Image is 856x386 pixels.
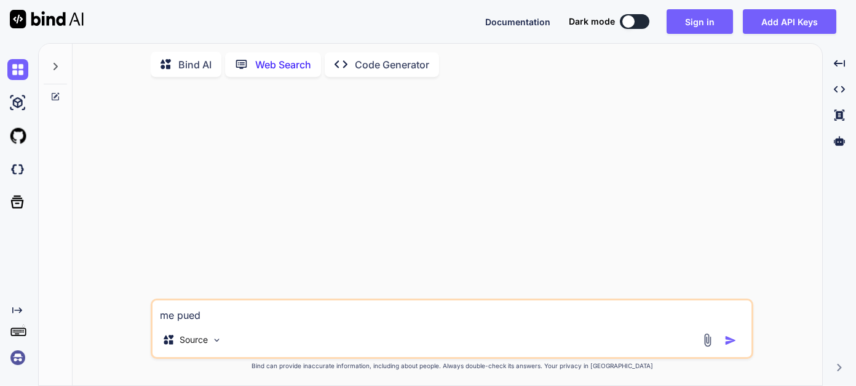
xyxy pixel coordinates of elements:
[212,335,222,345] img: Pick Models
[485,15,550,28] button: Documentation
[7,126,28,147] img: githubLight
[178,57,212,72] p: Bind AI
[700,333,715,347] img: attachment
[151,361,753,371] p: Bind can provide inaccurate information, including about people. Always double-check its answers....
[667,9,733,34] button: Sign in
[10,10,84,28] img: Bind AI
[724,334,737,347] img: icon
[180,334,208,346] p: Source
[355,57,429,72] p: Code Generator
[153,300,751,323] textarea: me pued
[7,59,28,80] img: chat
[743,9,836,34] button: Add API Keys
[569,15,615,28] span: Dark mode
[7,347,28,368] img: signin
[255,57,311,72] p: Web Search
[7,159,28,180] img: darkCloudIdeIcon
[7,92,28,113] img: ai-studio
[485,17,550,27] span: Documentation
